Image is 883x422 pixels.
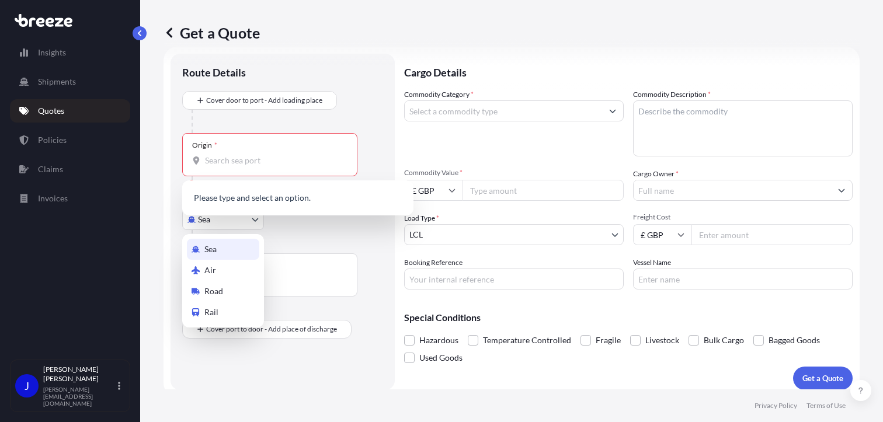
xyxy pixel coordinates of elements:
[164,23,260,42] p: Get a Quote
[187,185,409,211] p: Please type and select an option.
[182,234,264,327] div: Select transport
[182,180,413,215] div: Show suggestions
[204,285,223,297] span: Road
[188,177,263,189] div: Please select an origin
[204,264,216,276] span: Air
[204,306,218,318] span: Rail
[204,243,217,255] span: Sea
[404,54,853,89] p: Cargo Details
